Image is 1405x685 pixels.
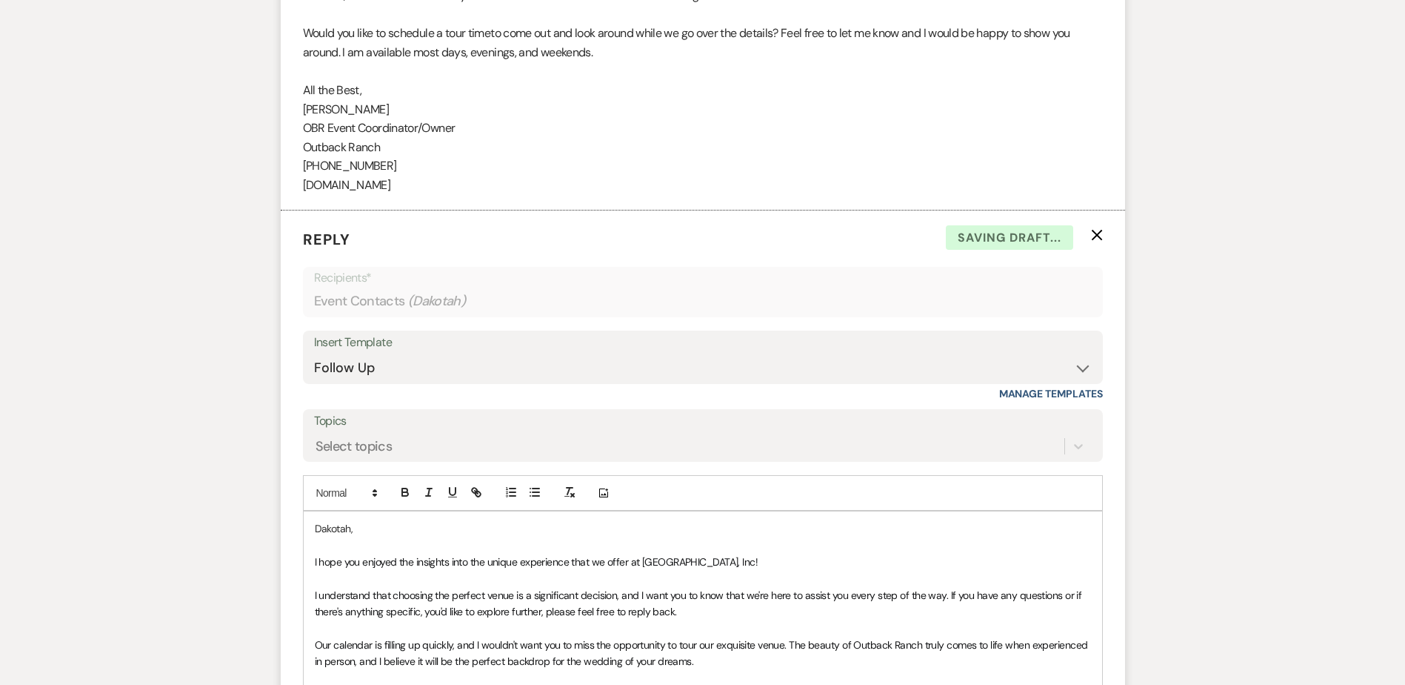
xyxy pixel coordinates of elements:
[946,225,1073,251] span: Saving draft...
[315,520,1091,537] p: Dakotah,
[314,268,1092,288] p: Recipients*
[316,436,393,456] div: Select topics
[303,139,381,155] span: Outback Ranch
[303,230,350,249] span: Reply
[303,24,1103,62] p: to come out and look around while we go over the details
[408,291,467,311] span: ( Dakotah )
[999,387,1103,400] a: Manage Templates
[315,555,758,569] span: I hope you enjoyed the insights into the unique experience that we offer at [GEOGRAPHIC_DATA], Inc!
[303,177,391,193] span: [DOMAIN_NAME]
[314,411,1092,432] label: Topics
[303,82,362,98] span: All the Best,
[303,25,1070,60] span: ? Feel free to let me know and I would be happy to show you around. I am available most days, eve...
[303,158,397,173] span: [PHONE_NUMBER]
[314,332,1092,354] div: Insert Template
[303,120,455,136] span: OBR Event Coordinator/Owner
[315,638,1090,668] span: Our calendar is filling up quickly, and I wouldn't want you to miss the opportunity to tour our e...
[315,589,1084,618] span: I understand that choosing the perfect venue is a significant decision, and I want you to know th...
[303,102,390,117] span: [PERSON_NAME]
[303,25,491,41] span: Would you like to schedule a tour time
[314,287,1092,316] div: Event Contacts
